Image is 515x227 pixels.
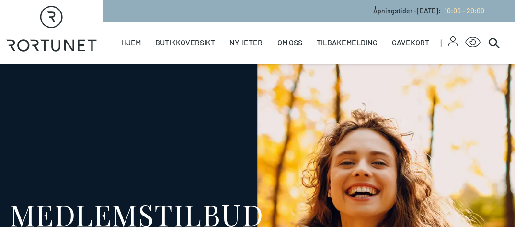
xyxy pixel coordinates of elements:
a: Hjem [122,22,141,64]
span: 10:00 - 20:00 [445,7,484,15]
a: Om oss [277,22,302,64]
a: Gavekort [392,22,429,64]
a: Butikkoversikt [155,22,215,64]
span: | [440,22,448,64]
button: Open Accessibility Menu [465,35,481,50]
a: Nyheter [229,22,263,64]
a: Tilbakemelding [317,22,378,64]
a: 10:00 - 20:00 [441,7,484,15]
p: Åpningstider - [DATE] : [373,6,484,16]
